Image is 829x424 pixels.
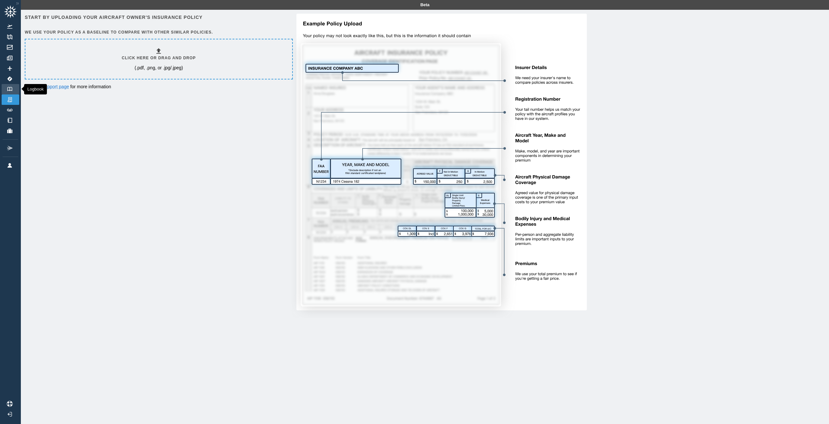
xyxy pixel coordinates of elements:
[25,83,292,90] p: Visit our for more information
[25,14,292,21] h6: Start by uploading your aircraft owner's insurance policy
[135,64,183,71] p: (.pdf, .png, or .jpg/.jpeg)
[42,84,69,89] a: support page
[292,14,587,318] img: policy-upload-example-5e420760c1425035513a.svg
[122,55,196,61] h6: Click here or drag and drop
[25,29,292,35] h6: We use your policy as a baseline to compare with other similar policies.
